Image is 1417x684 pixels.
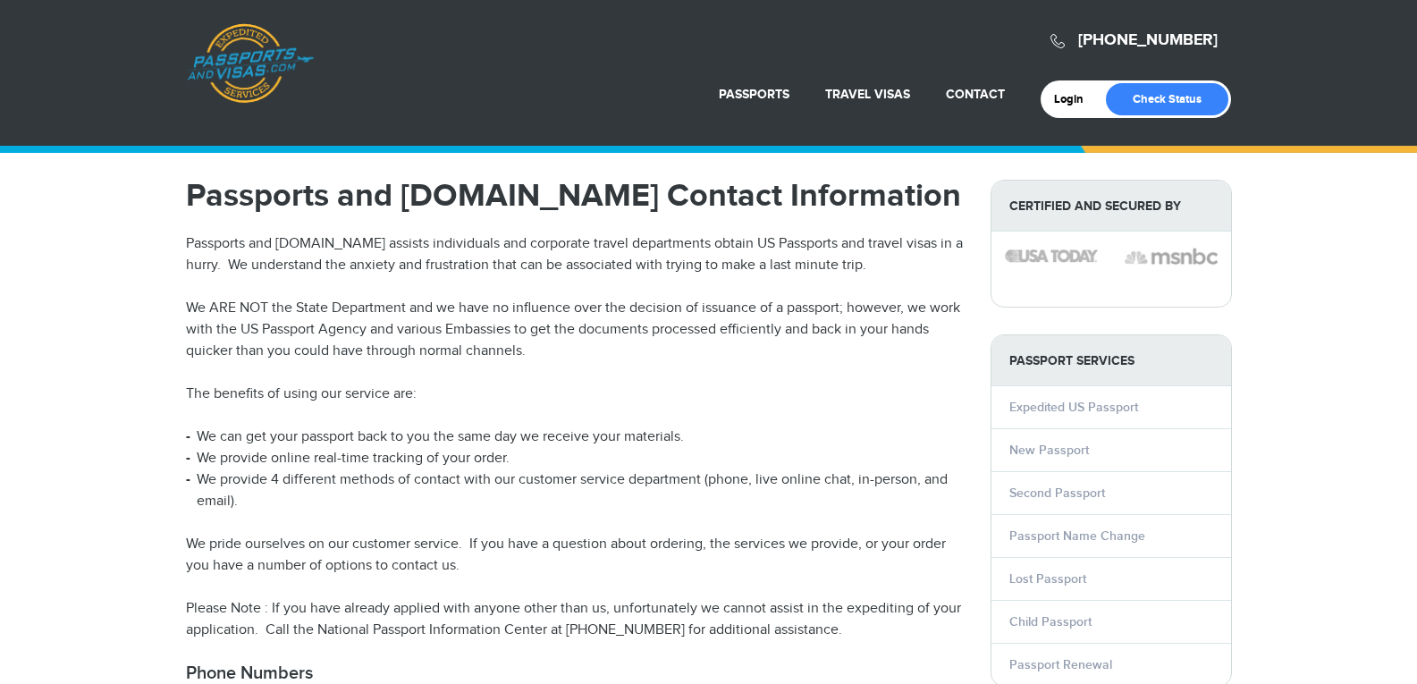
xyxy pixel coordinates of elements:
[719,87,789,102] a: Passports
[991,335,1231,386] strong: PASSPORT SERVICES
[1009,614,1092,629] a: Child Passport
[1054,92,1096,106] a: Login
[1005,249,1098,262] img: image description
[1106,83,1228,115] a: Check Status
[186,598,964,641] p: Please Note : If you have already applied with anyone other than us, unfortunately we cannot assi...
[991,181,1231,232] strong: Certified and Secured by
[825,87,910,102] a: Travel Visas
[1009,571,1086,587] a: Lost Passport
[186,534,964,577] p: We pride ourselves on our customer service. If you have a question about ordering, the services w...
[1009,486,1105,501] a: Second Passport
[186,663,964,684] h2: Phone Numbers
[1125,246,1218,267] img: image description
[186,448,964,469] li: We provide online real-time tracking of your order.
[1009,657,1112,672] a: Passport Renewal
[186,298,964,362] p: We ARE NOT the State Department and we have no influence over the decision of issuance of a passp...
[1078,30,1218,50] a: [PHONE_NUMBER]
[186,426,964,448] li: We can get your passport back to you the same day we receive your materials.
[186,233,964,276] p: Passports and [DOMAIN_NAME] assists individuals and corporate travel departments obtain US Passpo...
[186,384,964,405] p: The benefits of using our service are:
[1009,443,1089,458] a: New Passport
[1009,528,1145,544] a: Passport Name Change
[186,180,964,212] h1: Passports and [DOMAIN_NAME] Contact Information
[186,469,964,512] li: We provide 4 different methods of contact with our customer service department (phone, live onlin...
[187,23,314,104] a: Passports & [DOMAIN_NAME]
[1009,400,1138,415] a: Expedited US Passport
[946,87,1005,102] a: Contact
